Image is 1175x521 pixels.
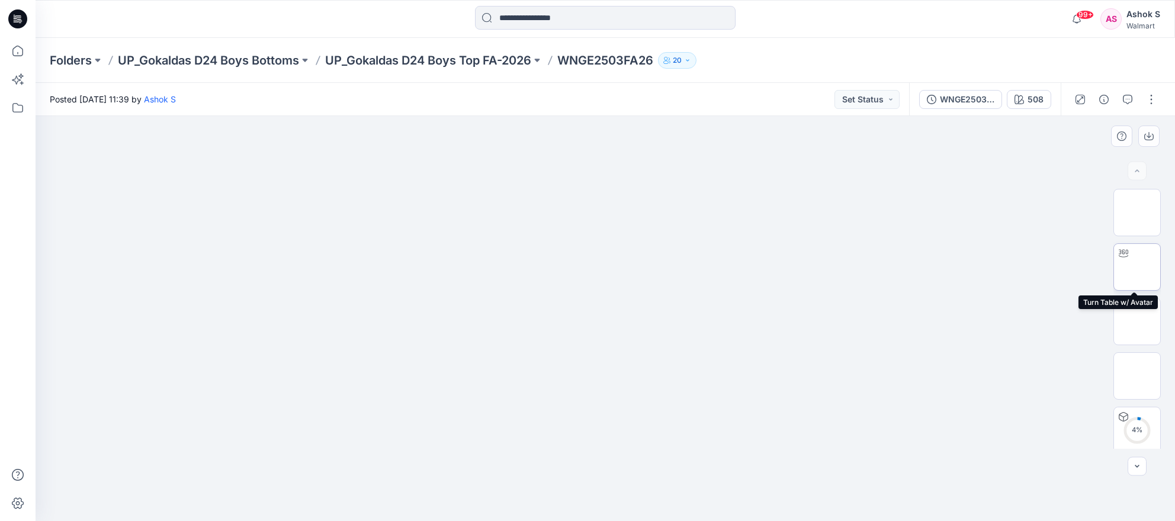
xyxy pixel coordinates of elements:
[940,93,994,106] div: WNGE2503FA26
[1007,90,1051,109] button: 508
[557,52,653,69] p: WNGE2503FA26
[673,54,682,67] p: 20
[919,90,1002,109] button: WNGE2503FA26
[50,52,92,69] a: Folders
[1126,21,1160,30] div: Walmart
[658,52,696,69] button: 20
[1126,7,1160,21] div: Ashok S
[144,94,176,104] a: Ashok S
[1028,93,1044,106] div: 508
[50,93,176,105] span: Posted [DATE] 11:39 by
[118,52,299,69] a: UP_Gokaldas D24 Boys Bottoms
[1094,90,1113,109] button: Details
[1123,425,1151,435] div: 4 %
[1100,8,1122,30] div: AS
[325,52,531,69] a: UP_Gokaldas D24 Boys Top FA-2026
[1076,10,1094,20] span: 99+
